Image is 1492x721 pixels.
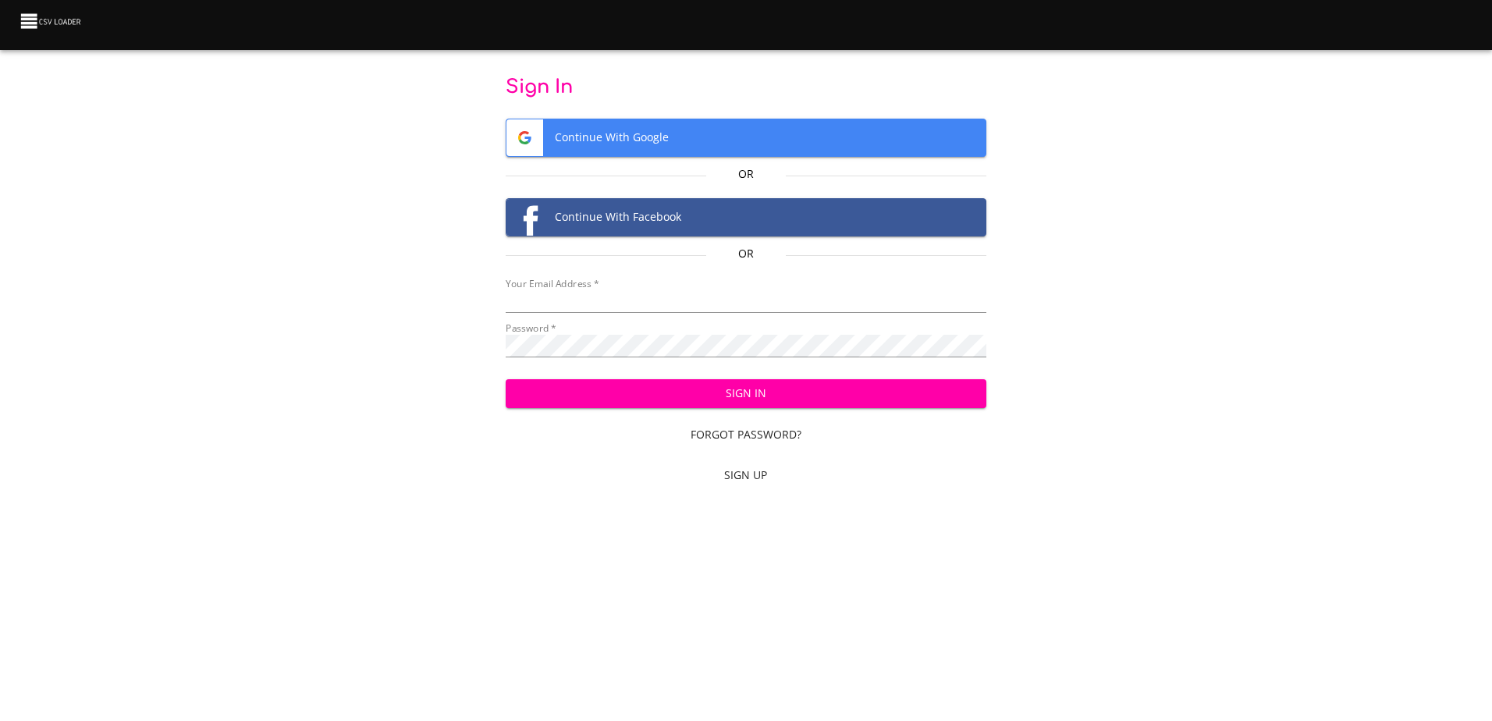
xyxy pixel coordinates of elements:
a: Forgot Password? [506,421,986,449]
button: Sign In [506,379,986,408]
span: Forgot Password? [512,425,980,445]
button: Google logoContinue With Google [506,119,986,157]
span: Sign Up [512,466,980,485]
img: Facebook logo [506,199,543,236]
span: Continue With Facebook [506,199,986,236]
button: Facebook logoContinue With Facebook [506,198,986,236]
p: Or [706,166,787,182]
label: Password [506,324,556,333]
span: Sign In [518,384,974,403]
img: Google logo [506,119,543,156]
img: CSV Loader [19,10,84,32]
a: Sign Up [506,461,986,490]
p: Or [706,246,787,261]
span: Continue With Google [506,119,986,156]
p: Sign In [506,75,986,100]
label: Your Email Address [506,279,599,289]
